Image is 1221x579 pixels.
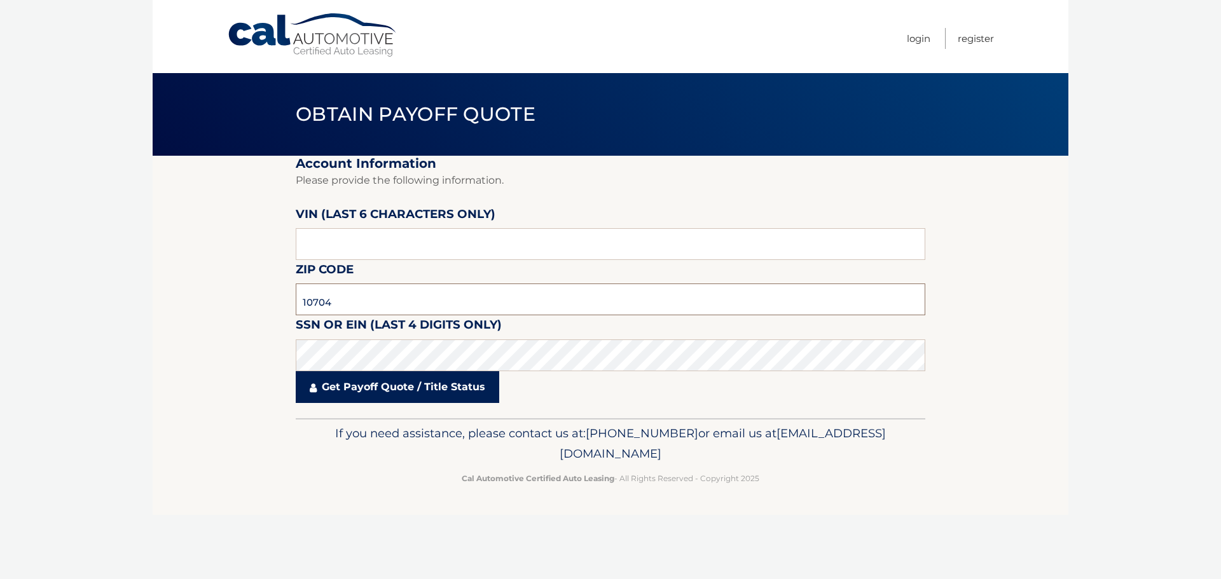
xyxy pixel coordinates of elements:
[296,315,502,339] label: SSN or EIN (last 4 digits only)
[296,371,499,403] a: Get Payoff Quote / Title Status
[296,102,535,126] span: Obtain Payoff Quote
[586,426,698,440] span: [PHONE_NUMBER]
[304,472,917,485] p: - All Rights Reserved - Copyright 2025
[296,205,495,228] label: VIN (last 6 characters only)
[462,473,614,483] strong: Cal Automotive Certified Auto Leasing
[227,13,399,58] a: Cal Automotive
[296,172,925,189] p: Please provide the following information.
[296,156,925,172] h2: Account Information
[304,423,917,464] p: If you need assistance, please contact us at: or email us at
[296,260,354,283] label: Zip Code
[907,28,930,49] a: Login
[958,28,994,49] a: Register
